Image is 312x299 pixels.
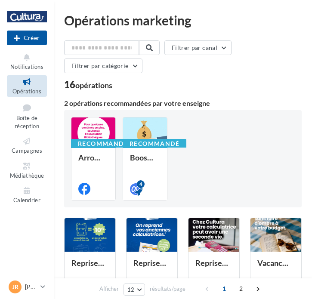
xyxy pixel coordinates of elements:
span: Campagnes [12,147,42,154]
a: Calendrier [7,184,47,205]
span: 1 [217,282,231,296]
span: 2 [234,282,248,296]
a: JR [PERSON_NAME] [7,279,47,295]
span: Notifications [10,63,43,70]
span: résultats/page [150,285,185,293]
span: JR [12,283,19,291]
div: 2 opérations recommandées par votre enseigne [64,100,302,107]
span: Calendrier [13,197,40,203]
div: Arrondi en caisse octobre [78,153,108,170]
span: Afficher [99,285,119,293]
div: Vacances d'été [257,259,294,276]
a: Campagnes [7,135,47,156]
button: Filtrer par catégorie [64,59,142,73]
span: 12 [127,286,135,293]
div: Reprise des cartables [71,259,108,276]
button: 12 [124,284,145,296]
div: Nouvelle campagne [7,31,47,45]
div: Recommandé [71,139,135,148]
span: Boîte de réception [15,114,39,129]
p: [PERSON_NAME] [25,283,37,291]
div: 16 [64,80,112,89]
a: Médiathèque [7,160,47,181]
div: Boost de post [130,153,160,170]
div: Opérations marketing [64,14,302,27]
div: Reprises_calculatrices_1 [133,259,170,276]
button: Filtrer par canal [164,40,232,55]
div: opérations [75,81,112,89]
button: Créer [7,31,47,45]
div: 4 [137,180,145,188]
a: Boîte de réception [7,100,47,132]
button: Notifications [7,51,47,72]
div: Recommandé [123,139,186,148]
div: Reprise_calculatrices [195,259,232,276]
a: Opérations [7,75,47,96]
span: Opérations [12,88,41,95]
span: Médiathèque [10,172,44,179]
